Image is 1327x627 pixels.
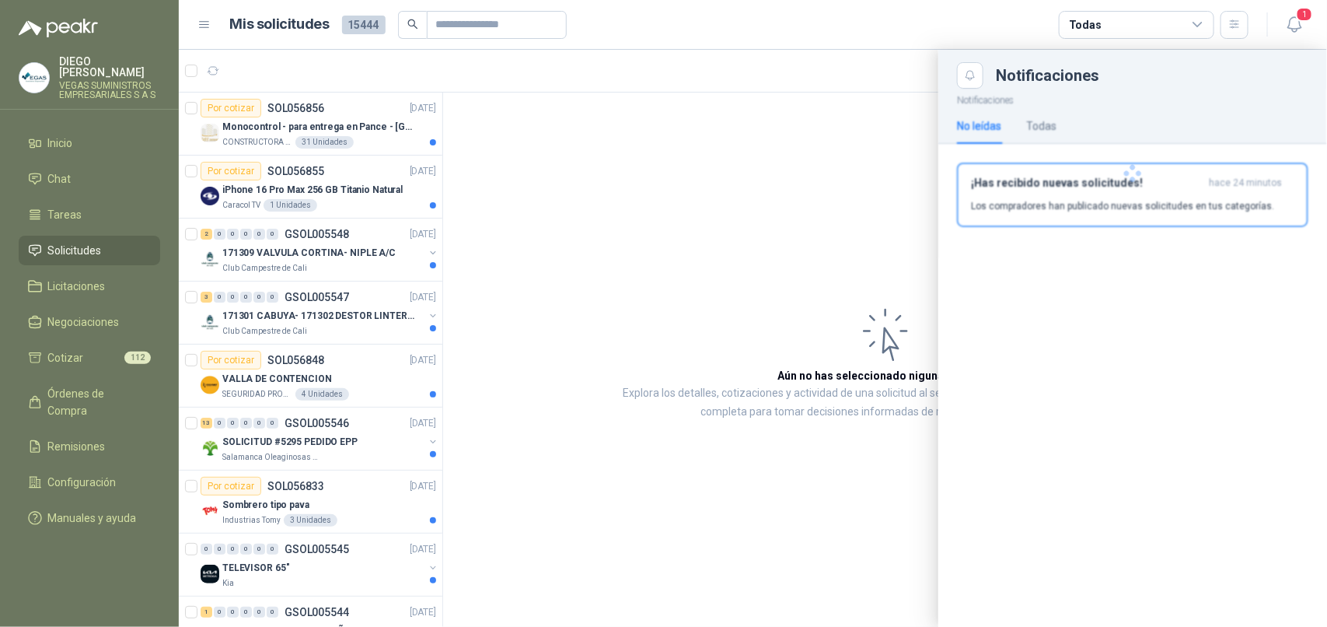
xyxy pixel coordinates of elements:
[19,271,160,301] a: Licitaciones
[19,379,160,426] a: Órdenes de Compra
[957,62,983,89] button: Close
[48,170,72,187] span: Chat
[48,206,82,223] span: Tareas
[342,16,386,34] span: 15444
[59,56,160,78] p: DIEGO [PERSON_NAME]
[48,242,102,259] span: Solicitudes
[1280,11,1308,39] button: 1
[1296,7,1313,22] span: 1
[19,19,98,37] img: Logo peakr
[19,503,160,533] a: Manuales y ayuda
[230,13,330,36] h1: Mis solicitudes
[996,68,1308,83] div: Notificaciones
[48,385,145,419] span: Órdenes de Compra
[19,343,160,373] a: Cotizar112
[48,278,106,295] span: Licitaciones
[407,19,418,30] span: search
[19,307,160,337] a: Negociaciones
[48,313,120,331] span: Negociaciones
[19,164,160,194] a: Chat
[19,432,160,461] a: Remisiones
[48,349,84,366] span: Cotizar
[48,474,117,491] span: Configuración
[48,510,137,527] span: Manuales y ayuda
[19,63,49,93] img: Company Logo
[19,128,160,158] a: Inicio
[1069,16,1102,33] div: Todas
[19,468,160,497] a: Configuración
[48,135,73,152] span: Inicio
[124,352,151,364] span: 112
[59,81,160,100] p: VEGAS SUMINISTROS EMPRESARIALES S A S
[19,236,160,265] a: Solicitudes
[19,200,160,229] a: Tareas
[48,438,106,455] span: Remisiones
